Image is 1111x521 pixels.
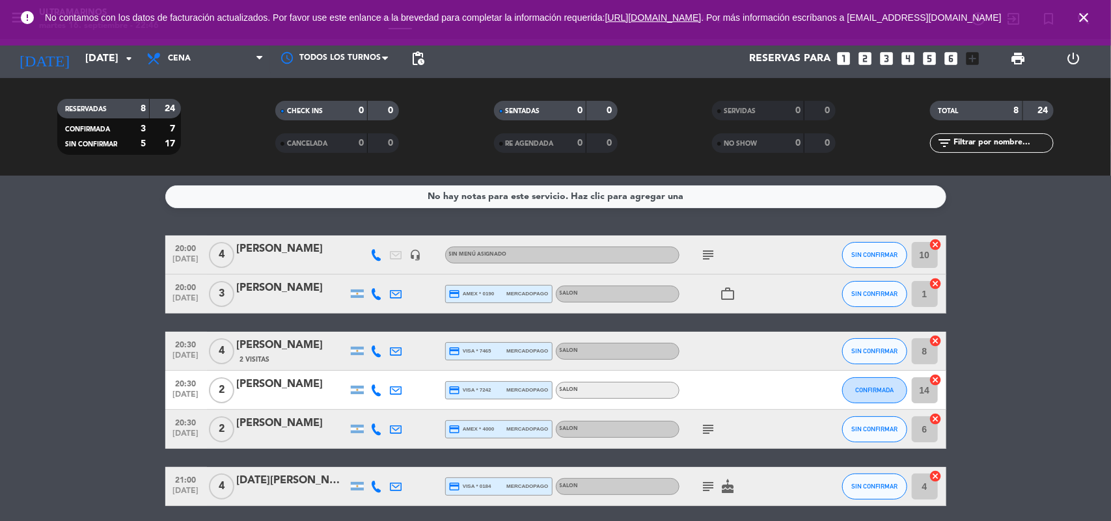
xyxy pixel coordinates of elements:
[389,106,396,115] strong: 0
[577,139,583,148] strong: 0
[449,423,461,435] i: credit_card
[240,354,270,365] span: 2 Visitas
[209,474,234,500] span: 4
[237,280,348,297] div: [PERSON_NAME]
[724,108,756,114] span: SERVIDAS
[237,241,348,258] div: [PERSON_NAME]
[937,135,952,151] i: filter_list
[449,252,507,257] span: Sin menú asignado
[237,337,348,354] div: [PERSON_NAME]
[410,249,422,261] i: headset_mic
[209,377,234,403] span: 2
[795,139,801,148] strong: 0
[121,51,137,66] i: arrow_drop_down
[607,106,614,115] strong: 0
[720,479,736,494] i: cake
[607,139,614,148] strong: 0
[287,108,323,114] span: CHECK INS
[209,242,234,268] span: 4
[449,423,495,435] span: amex * 4000
[449,345,491,357] span: visa * 7465
[165,104,178,113] strong: 24
[20,10,35,25] i: error
[1038,106,1051,115] strong: 24
[449,288,461,300] i: credit_card
[170,279,202,294] span: 20:00
[560,387,579,392] span: SALON
[702,12,1002,23] a: . Por más información escríbanos a [EMAIL_ADDRESS][DOMAIN_NAME]
[952,136,1053,150] input: Filtrar por nombre...
[170,294,202,309] span: [DATE]
[170,255,202,270] span: [DATE]
[449,481,491,492] span: visa * 0184
[605,12,702,23] a: [URL][DOMAIN_NAME]
[560,426,579,431] span: SALON
[65,126,110,133] span: CONFIRMADA
[857,50,874,67] i: looks_two
[879,50,896,67] i: looks_3
[506,140,554,147] span: RE AGENDADA
[842,474,907,500] button: SIN CONFIRMAR
[65,106,107,113] span: RESERVADAS
[506,108,540,114] span: SENTADAS
[209,338,234,364] span: 4
[389,139,396,148] strong: 0
[141,104,146,113] strong: 8
[900,50,917,67] i: looks_4
[170,124,178,133] strong: 7
[170,390,202,405] span: [DATE]
[701,479,717,494] i: subject
[45,12,1002,23] span: No contamos con los datos de facturación actualizados. Por favor use este enlance a la brevedad p...
[825,139,832,148] strong: 0
[701,247,717,263] i: subject
[170,429,202,444] span: [DATE]
[842,281,907,307] button: SIN CONFIRMAR
[170,375,202,390] span: 20:30
[170,240,202,255] span: 20:00
[929,238,942,251] i: cancel
[929,334,942,347] i: cancel
[170,414,202,429] span: 20:30
[449,345,461,357] i: credit_card
[506,386,548,394] span: mercadopago
[795,106,801,115] strong: 0
[170,336,202,351] span: 20:30
[842,338,907,364] button: SIN CONFIRMAR
[851,483,898,490] span: SIN CONFIRMAR
[929,373,942,386] i: cancel
[836,50,853,67] i: looks_one
[506,289,548,298] span: mercadopago
[506,347,548,355] span: mercadopago
[359,139,364,148] strong: 0
[724,140,757,147] span: NO SHOW
[506,425,548,433] span: mercadopago
[851,290,898,297] span: SIN CONFIRMAR
[410,51,426,66] span: pending_actions
[929,277,942,290] i: cancel
[449,288,495,300] span: amex * 0190
[929,470,942,483] i: cancel
[851,251,898,258] span: SIN CONFIRMAR
[943,50,960,67] i: looks_6
[701,421,717,437] i: subject
[560,483,579,488] span: SALON
[141,124,146,133] strong: 3
[922,50,939,67] i: looks_5
[842,377,907,403] button: CONFIRMADA
[1010,51,1026,66] span: print
[10,44,79,73] i: [DATE]
[65,141,117,148] span: SIN CONFIRMAR
[170,351,202,366] span: [DATE]
[428,189,683,204] div: No hay notas para este servicio. Haz clic para agregar una
[168,54,191,63] span: Cena
[209,416,234,442] span: 2
[577,106,583,115] strong: 0
[851,347,898,354] span: SIN CONFIRMAR
[1076,10,1091,25] i: close
[855,386,894,394] span: CONFIRMADA
[851,425,898,433] span: SIN CONFIRMAR
[449,384,491,396] span: visa * 7242
[929,412,942,425] i: cancel
[750,53,831,65] span: Reservas para
[141,139,146,148] strong: 5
